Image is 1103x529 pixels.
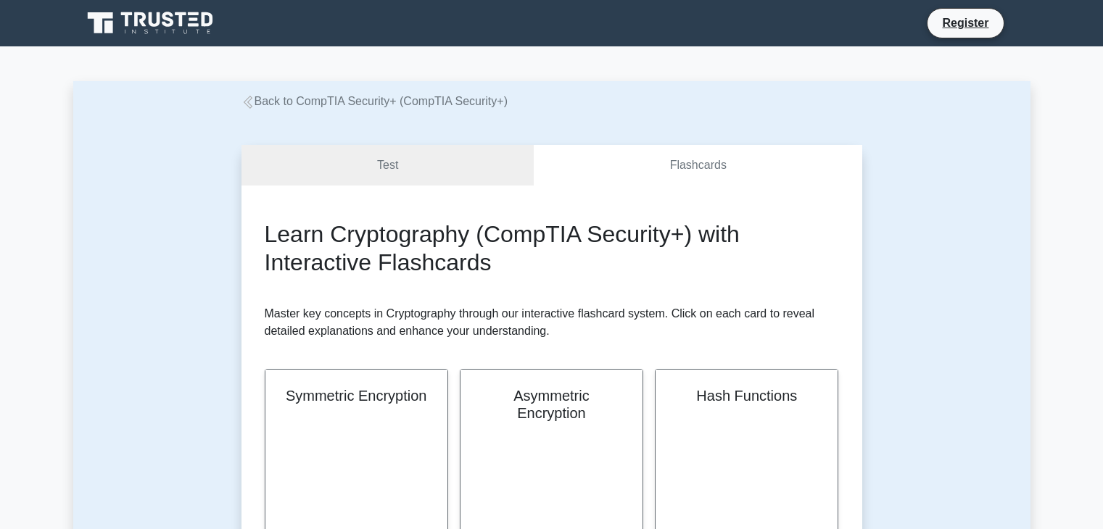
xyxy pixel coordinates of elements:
a: Register [933,14,997,32]
a: Flashcards [534,145,862,186]
h2: Symmetric Encryption [283,387,430,404]
a: Back to CompTIA Security+ (CompTIA Security+) [241,95,508,107]
h2: Asymmetric Encryption [478,387,625,422]
a: Test [241,145,534,186]
p: Master key concepts in Cryptography through our interactive flashcard system. Click on each card ... [265,305,839,340]
h2: Learn Cryptography (CompTIA Security+) with Interactive Flashcards [265,220,839,276]
h2: Hash Functions [673,387,820,404]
